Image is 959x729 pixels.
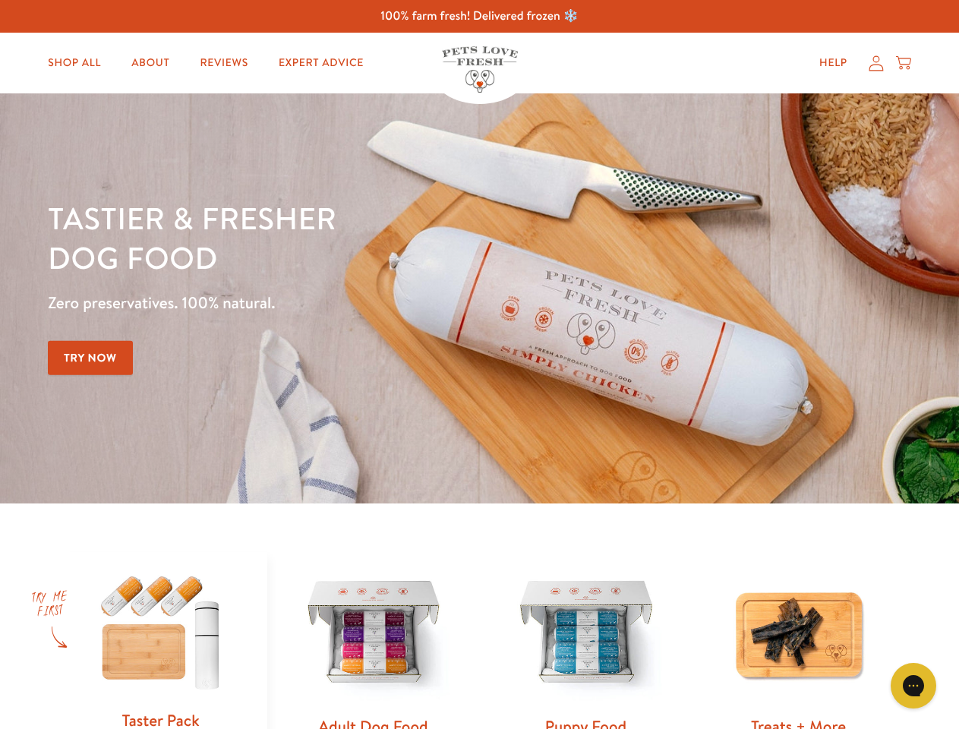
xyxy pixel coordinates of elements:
[119,48,181,78] a: About
[883,658,944,714] iframe: Gorgias live chat messenger
[48,289,623,317] p: Zero preservatives. 100% natural.
[48,341,133,375] a: Try Now
[48,198,623,277] h1: Tastier & fresher dog food
[267,48,376,78] a: Expert Advice
[36,48,113,78] a: Shop All
[807,48,860,78] a: Help
[442,46,518,93] img: Pets Love Fresh
[188,48,260,78] a: Reviews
